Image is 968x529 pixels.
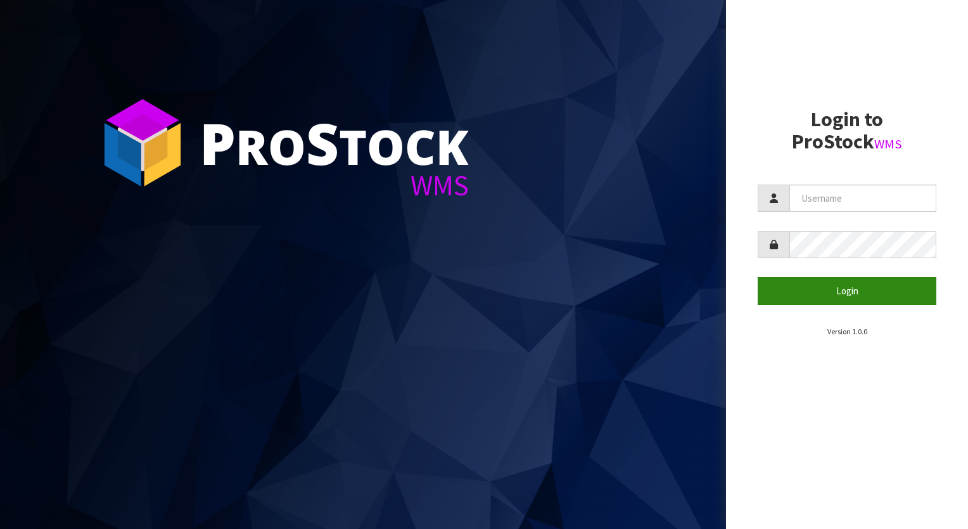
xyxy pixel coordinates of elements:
[95,95,190,190] img: ProStock Cube
[758,108,936,153] h2: Login to ProStock
[200,104,236,181] span: P
[758,277,936,304] button: Login
[306,104,339,181] span: S
[874,136,902,152] small: WMS
[827,327,867,336] small: Version 1.0.0
[200,171,469,200] div: WMS
[789,185,936,212] input: Username
[200,114,469,171] div: ro tock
